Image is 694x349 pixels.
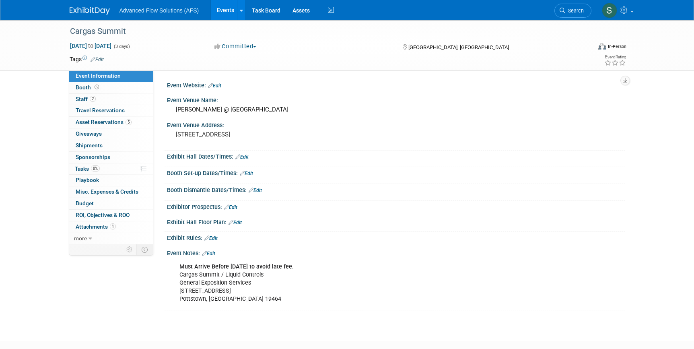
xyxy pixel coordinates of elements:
[93,84,101,90] span: Booth not reserved yet
[76,142,103,149] span: Shipments
[167,167,625,178] div: Booth Set-up Dates/Times:
[174,259,536,307] div: Cargas Summit / Liquid Controls General Exposition Services [STREET_ADDRESS] Pottstown, [GEOGRAPH...
[69,175,153,186] a: Playbook
[69,70,153,82] a: Event Information
[110,223,116,229] span: 1
[74,235,87,242] span: more
[70,55,104,63] td: Tags
[69,128,153,140] a: Giveaways
[119,7,199,14] span: Advanced Flow Solutions (AFS)
[565,8,584,14] span: Search
[167,201,625,211] div: Exhibitor Prospectus:
[602,3,617,18] img: Steve McAnally
[75,165,100,172] span: Tasks
[76,177,99,183] span: Playbook
[76,212,130,218] span: ROI, Objectives & ROO
[70,42,112,50] span: [DATE] [DATE]
[67,24,579,39] div: Cargas Summit
[408,44,509,50] span: [GEOGRAPHIC_DATA], [GEOGRAPHIC_DATA]
[113,44,130,49] span: (3 days)
[554,4,591,18] a: Search
[249,188,262,193] a: Edit
[202,251,215,256] a: Edit
[69,186,153,198] a: Misc. Expenses & Credits
[167,94,625,104] div: Event Venue Name:
[69,210,153,221] a: ROI, Objectives & ROO
[167,232,625,242] div: Exhibit Rules:
[76,130,102,137] span: Giveaways
[167,151,625,161] div: Exhibit Hall Dates/Times:
[204,235,218,241] a: Edit
[608,43,626,50] div: In-Person
[598,43,606,50] img: Format-Inperson.png
[167,184,625,194] div: Booth Dismantle Dates/Times:
[87,43,95,49] span: to
[123,244,137,255] td: Personalize Event Tab Strip
[76,96,96,102] span: Staff
[69,233,153,244] a: more
[76,188,138,195] span: Misc. Expenses & Credits
[176,131,349,138] pre: [STREET_ADDRESS]
[544,42,627,54] div: Event Format
[167,247,625,258] div: Event Notes:
[90,96,96,102] span: 2
[76,200,94,207] span: Budget
[69,152,153,163] a: Sponsorships
[208,83,221,89] a: Edit
[76,107,125,114] span: Travel Reservations
[91,165,100,171] span: 0%
[167,119,625,129] div: Event Venue Address:
[70,7,110,15] img: ExhibitDay
[167,216,625,227] div: Exhibit Hall Floor Plan:
[69,105,153,116] a: Travel Reservations
[240,171,253,176] a: Edit
[91,57,104,62] a: Edit
[69,221,153,233] a: Attachments1
[76,84,101,91] span: Booth
[604,55,626,59] div: Event Rating
[69,117,153,128] a: Asset Reservations5
[229,220,242,225] a: Edit
[76,154,110,160] span: Sponsorships
[224,204,237,210] a: Edit
[76,72,121,79] span: Event Information
[69,163,153,175] a: Tasks0%
[179,263,294,270] b: Must Arrive Before [DATE] to avoid late fee.
[136,244,153,255] td: Toggle Event Tabs
[76,223,116,230] span: Attachments
[69,140,153,151] a: Shipments
[212,42,259,51] button: Committed
[167,79,625,90] div: Event Website:
[69,198,153,209] a: Budget
[235,154,249,160] a: Edit
[69,94,153,105] a: Staff2
[126,119,132,125] span: 5
[76,119,132,125] span: Asset Reservations
[69,82,153,93] a: Booth
[173,103,619,116] div: [PERSON_NAME] @ [GEOGRAPHIC_DATA]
